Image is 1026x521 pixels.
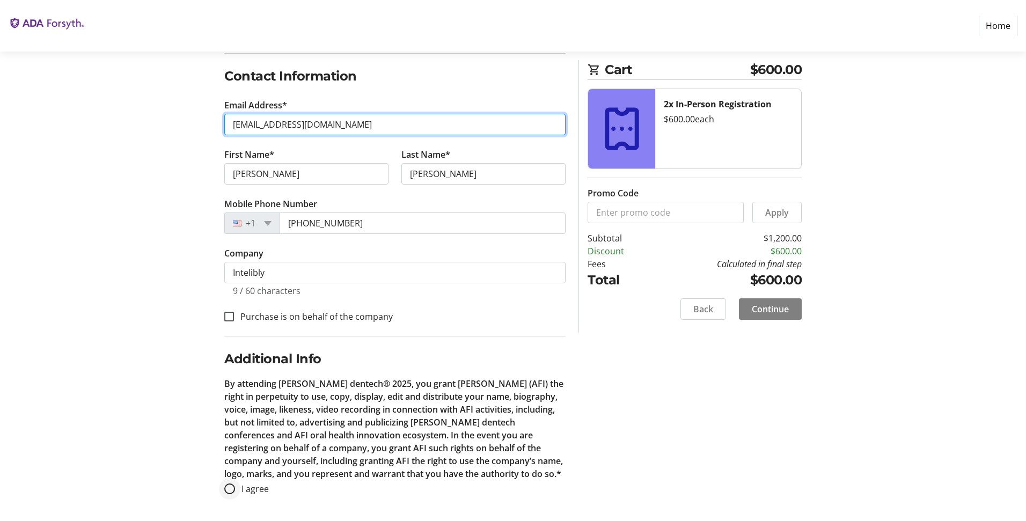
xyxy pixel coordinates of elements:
div: $600.00 each [664,113,793,126]
strong: 2x In-Person Registration [664,98,772,110]
label: Purchase is on behalf of the company [234,310,393,323]
td: Calculated in final step [652,258,802,270]
td: Fees [588,258,652,270]
h2: Additional Info [224,349,566,369]
button: Apply [752,202,802,223]
label: First Name* [224,148,274,161]
h2: Contact Information [224,67,566,86]
input: Enter promo code [588,202,744,223]
tr-character-limit: 9 / 60 characters [233,285,301,297]
span: Cart [605,60,750,79]
span: I agree [241,483,269,495]
span: Continue [752,303,789,315]
button: Continue [739,298,802,320]
p: By attending [PERSON_NAME] dentech® 2025, you grant [PERSON_NAME] (AFI) the right in perpetuity t... [224,377,566,480]
input: (201) 555-0123 [280,212,566,234]
span: Back [693,303,713,315]
span: Apply [765,206,789,219]
label: Email Address* [224,99,287,112]
a: Home [979,16,1017,36]
td: $600.00 [652,245,802,258]
td: Subtotal [588,232,652,245]
img: The ADA Forsyth Institute's Logo [9,4,85,47]
td: Discount [588,245,652,258]
td: $1,200.00 [652,232,802,245]
label: Company [224,247,263,260]
label: Promo Code [588,187,639,200]
td: $600.00 [652,270,802,290]
label: Last Name* [401,148,450,161]
td: Total [588,270,652,290]
span: $600.00 [750,60,802,79]
label: Mobile Phone Number [224,197,317,210]
button: Back [680,298,726,320]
